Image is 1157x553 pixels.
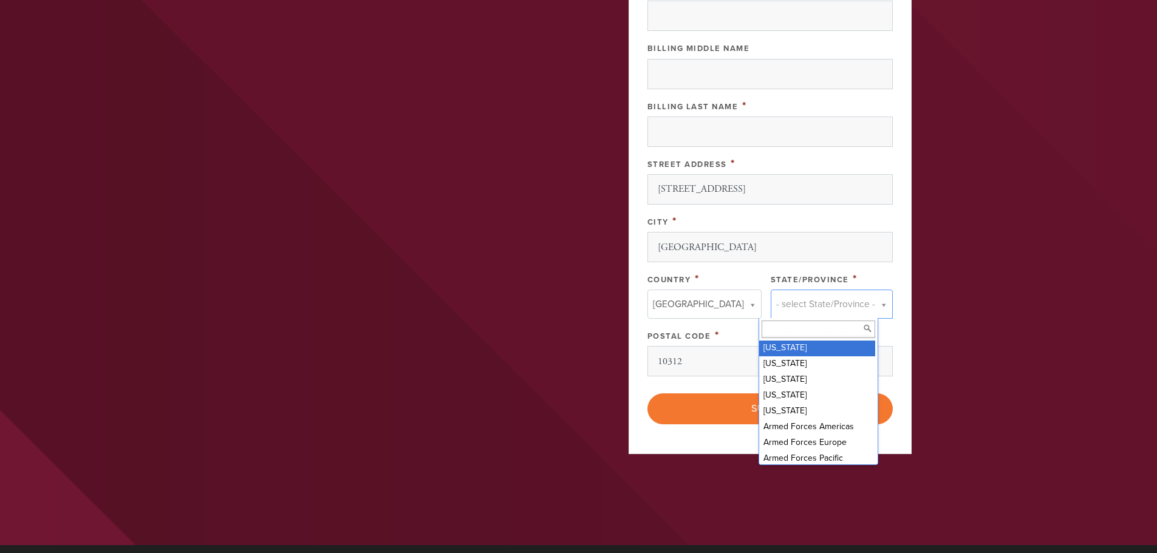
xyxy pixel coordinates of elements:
div: Armed Forces Americas [759,419,875,435]
div: Armed Forces Pacific [759,451,875,467]
div: [US_STATE] [759,404,875,419]
div: [US_STATE] [759,372,875,388]
div: Armed Forces Europe [759,435,875,451]
div: [US_STATE] [759,356,875,372]
div: [US_STATE] [759,341,875,356]
div: [US_STATE] [759,388,875,404]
